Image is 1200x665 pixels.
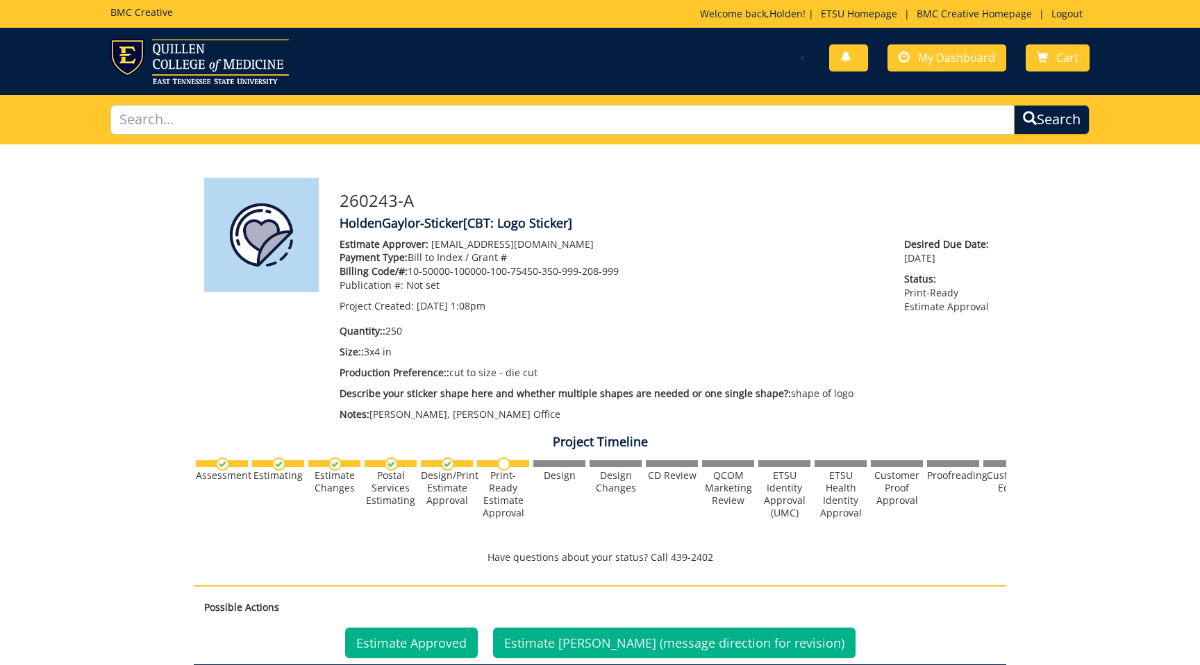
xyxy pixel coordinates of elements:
p: cut to size - die cut [340,366,883,380]
div: Design [533,469,585,482]
span: Describe your sticker shape here and whether multiple shapes are needed or one single shape?: [340,387,791,400]
p: shape of logo [340,387,883,401]
div: Design Changes [590,469,642,494]
div: ETSU Identity Approval (UMC) [758,469,810,519]
h5: BMC Creative [110,7,173,17]
span: Cart [1056,50,1078,65]
p: [DATE] [904,237,996,265]
p: Bill to Index / Grant # [340,251,883,264]
a: BMC Creative Homepage [910,7,1039,20]
span: Payment Type: [340,251,408,264]
span: Quantity:: [340,324,385,337]
span: Publication #: [340,278,403,292]
strong: Possible Actions [204,600,279,614]
img: no [497,457,510,471]
img: Product featured image [204,178,319,292]
div: Customer Edits [983,469,1035,494]
p: Welcome back, ! | | | [700,7,1090,21]
img: ETSU logo [110,39,289,84]
span: Size:: [340,345,364,358]
span: Estimate Approver: [340,237,428,251]
a: Estimate Approved [345,628,478,658]
a: Holden [769,7,803,20]
span: Desired Due Date: [904,237,996,251]
div: Customer Proof Approval [871,469,923,507]
div: Assessment [196,469,248,482]
h3: 260243-A [340,192,996,210]
a: My Dashboard [887,44,1006,71]
div: Postal Services Estimating [365,469,417,507]
div: Print-Ready Estimate Approval [477,469,529,519]
a: Estimate [PERSON_NAME] (message direction for revision) [493,628,856,658]
p: 10-50000-100000-100-75450-350-999-208-999 [340,264,883,278]
div: ETSU Health Identity Approval [815,469,867,519]
p: 250 [340,324,883,338]
img: checkmark [328,457,342,471]
div: Estimating [252,469,304,482]
img: checkmark [272,457,285,471]
span: Project Created: [340,299,414,312]
a: ETSU Homepage [814,7,904,20]
a: Logout [1044,7,1090,20]
span: Billing Code/#: [340,264,408,278]
span: My Dashboard [918,50,995,65]
div: Design/Print Estimate Approval [421,469,473,507]
span: Status: [904,272,996,286]
span: Notes: [340,407,369,421]
h4: Project Timeline [194,435,1006,449]
p: 3x4 in [340,345,883,359]
div: Proofreading [927,469,979,482]
span: Production Preference:: [340,366,449,379]
div: Estimate Changes [308,469,360,494]
h4: HoldenGaylor-Sticker [340,217,996,230]
span: [DATE] 1:08pm [417,299,485,312]
img: checkmark [216,457,229,471]
p: [PERSON_NAME], [PERSON_NAME] Office [340,407,883,421]
span: Not set [406,278,440,292]
input: Search... [110,105,1015,135]
button: Search [1014,105,1090,135]
p: [EMAIL_ADDRESS][DOMAIN_NAME] [340,237,883,251]
span: [CBT: Logo Sticker] [463,214,572,231]
div: CD Review [646,469,698,482]
a: Cart [1026,44,1090,71]
div: QCOM Marketing Review [702,469,754,507]
p: Print-Ready Estimate Approval [904,272,996,314]
img: checkmark [385,457,398,471]
img: checkmark [441,457,454,471]
p: Have questions about your status? Call 439-2402 [194,550,1006,564]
